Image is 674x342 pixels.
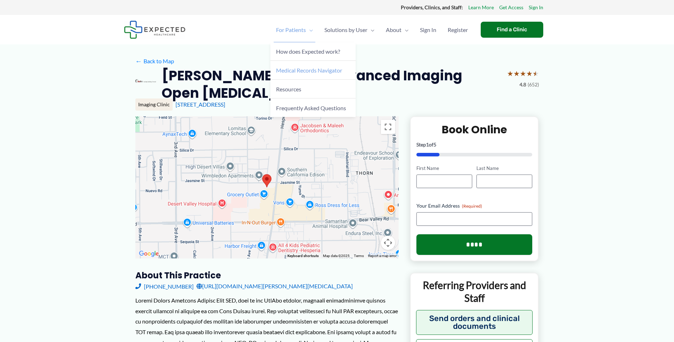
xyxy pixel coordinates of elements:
a: [STREET_ADDRESS] [176,101,225,108]
span: ★ [513,67,520,80]
a: How does Expected work? [270,42,356,61]
span: (Required) [462,203,482,209]
span: For Patients [276,17,306,42]
span: Medical Records Navigator [276,67,342,74]
a: Sign In [529,3,543,12]
span: Menu Toggle [401,17,409,42]
span: Resources [276,86,301,92]
span: ★ [507,67,513,80]
div: Imaging Clinic [135,98,173,111]
nav: Primary Site Navigation [270,17,474,42]
span: How does Expected work? [276,48,340,55]
a: Get Access [499,3,523,12]
a: Medical Records Navigator [270,61,356,80]
a: Solutions by UserMenu Toggle [319,17,380,42]
label: Your Email Address [416,202,533,209]
a: [PHONE_NUMBER] [135,281,194,292]
a: Find a Clinic [481,22,543,38]
span: 1 [426,141,429,148]
a: Frequently Asked Questions [270,98,356,117]
span: Register [448,17,468,42]
span: Sign In [420,17,436,42]
a: Open this area in Google Maps (opens a new window) [137,249,161,258]
a: ←Back to Map [135,56,174,66]
span: Menu Toggle [306,17,313,42]
p: Step of [416,142,533,147]
span: 5 [433,141,436,148]
span: Map data ©2025 [323,254,350,258]
button: Send orders and clinical documents [416,310,533,335]
a: Learn More [468,3,494,12]
h2: [PERSON_NAME] Valley Advanced Imaging Open [MEDICAL_DATA] [162,67,501,102]
span: Frequently Asked Questions [276,105,346,111]
span: ← [135,58,142,64]
button: Map camera controls [381,236,395,250]
p: Referring Providers and Staff [416,279,533,305]
a: Report a map error [368,254,397,258]
span: 4.8 [519,80,526,89]
span: About [386,17,401,42]
span: ★ [520,67,526,80]
span: ★ [533,67,539,80]
span: ★ [526,67,533,80]
label: First Name [416,165,472,172]
span: Menu Toggle [367,17,374,42]
a: Resources [270,80,356,98]
span: (652) [528,80,539,89]
a: For PatientsMenu Toggle [270,17,319,42]
span: Solutions by User [324,17,367,42]
label: Last Name [476,165,532,172]
h3: About this practice [135,270,399,281]
a: Terms (opens in new tab) [354,254,364,258]
h2: Book Online [416,123,533,137]
img: Expected Healthcare Logo - side, dark font, small [124,21,185,39]
img: Google [137,249,161,258]
a: Register [442,17,474,42]
button: Toggle fullscreen view [381,120,395,134]
strong: Providers, Clinics, and Staff: [401,4,463,10]
a: Sign In [414,17,442,42]
a: AboutMenu Toggle [380,17,414,42]
button: Keyboard shortcuts [287,253,319,258]
a: [URL][DOMAIN_NAME][PERSON_NAME][MEDICAL_DATA] [196,281,353,292]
